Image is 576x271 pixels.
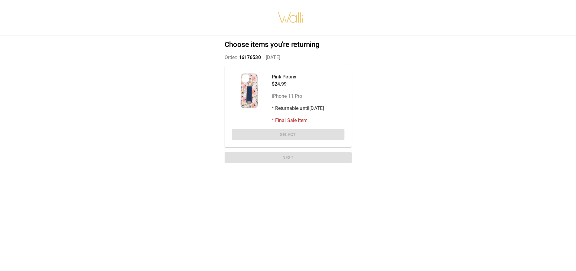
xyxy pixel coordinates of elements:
[272,105,324,112] p: * Returnable until [DATE]
[239,55,261,60] span: 16176530
[272,117,324,124] p: * Final Sale Item
[272,93,324,100] p: iPhone 11 Pro
[225,54,352,61] p: Order: [DATE]
[272,81,324,88] p: $24.99
[278,5,304,31] img: walli-inc.myshopify.com
[272,73,324,81] p: Pink Peony
[225,40,352,49] h2: Choose items you're returning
